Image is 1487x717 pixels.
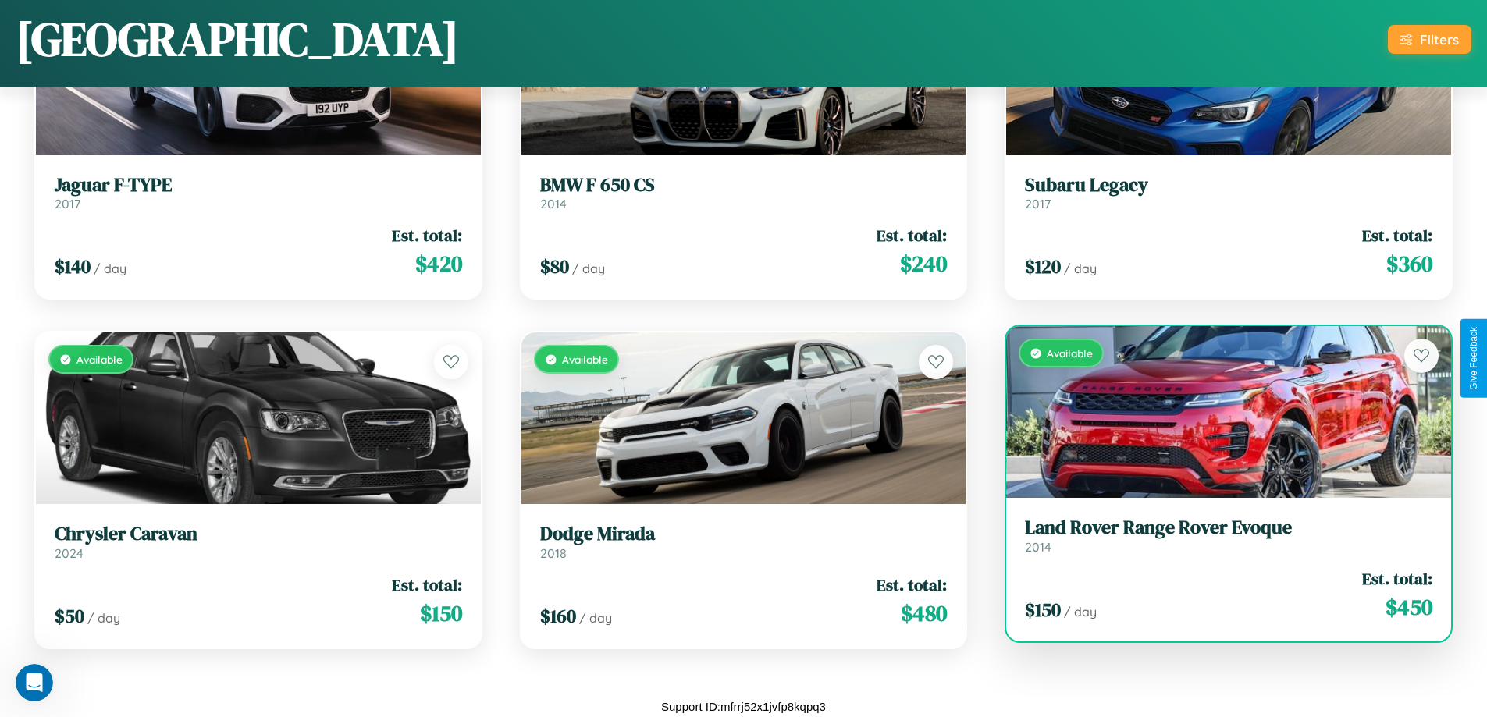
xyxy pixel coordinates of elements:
span: / day [87,610,120,626]
span: $ 150 [1025,597,1061,623]
a: BMW F 650 CS2014 [540,174,948,212]
span: 2024 [55,545,84,561]
h3: Land Rover Range Rover Evoque [1025,516,1432,539]
span: $ 50 [55,603,84,629]
span: Est. total: [392,224,462,247]
h3: BMW F 650 CS [540,174,948,197]
span: $ 140 [55,254,91,279]
span: Est. total: [877,573,947,596]
span: $ 120 [1025,254,1061,279]
span: $ 480 [901,598,947,629]
span: 2017 [55,196,80,211]
h3: Jaguar F-TYPE [55,174,462,197]
span: $ 420 [415,248,462,279]
a: Dodge Mirada2018 [540,523,948,561]
span: / day [572,261,605,276]
span: $ 150 [420,598,462,629]
span: Est. total: [877,224,947,247]
a: Land Rover Range Rover Evoque2014 [1025,516,1432,555]
span: $ 160 [540,603,576,629]
a: Subaru Legacy2017 [1025,174,1432,212]
p: Support ID: mfrrj52x1jvfp8kqpq3 [661,696,826,717]
h3: Dodge Mirada [540,523,948,545]
span: 2014 [1025,539,1051,555]
span: / day [1064,261,1097,276]
a: Jaguar F-TYPE2017 [55,174,462,212]
span: Available [1047,346,1093,360]
span: 2014 [540,196,567,211]
span: $ 360 [1386,248,1432,279]
h1: [GEOGRAPHIC_DATA] [16,7,459,71]
span: $ 240 [900,248,947,279]
span: 2017 [1025,196,1051,211]
span: Est. total: [1362,567,1432,590]
div: Give Feedback [1468,327,1479,390]
button: Filters [1388,25,1471,54]
span: 2018 [540,545,567,561]
span: $ 450 [1386,591,1432,623]
span: $ 80 [540,254,569,279]
iframe: Intercom live chat [16,664,53,701]
span: Est. total: [1362,224,1432,247]
span: Available [562,353,608,366]
span: Available [76,353,123,366]
span: Est. total: [392,573,462,596]
a: Chrysler Caravan2024 [55,523,462,561]
div: Filters [1420,31,1459,48]
span: / day [1064,604,1097,619]
h3: Subaru Legacy [1025,174,1432,197]
span: / day [94,261,126,276]
span: / day [579,610,612,626]
h3: Chrysler Caravan [55,523,462,545]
